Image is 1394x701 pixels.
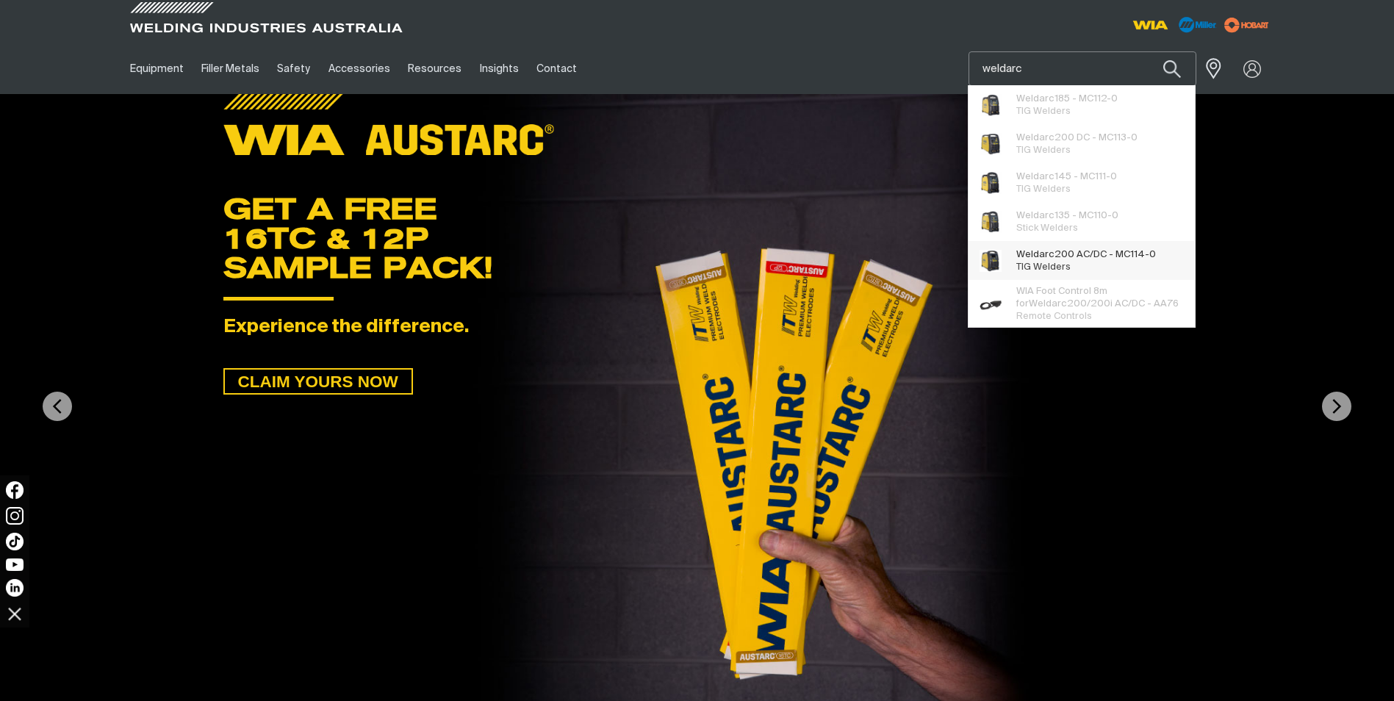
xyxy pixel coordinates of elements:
span: WIA Foot Control 8m for 200/200i AC/DC - AA76 [1016,285,1185,310]
img: PrevArrow [43,392,72,421]
a: Resources [399,43,470,94]
span: 135 - MC110-0 [1016,209,1118,222]
a: Filler Metals [193,43,268,94]
span: Weldarc [1029,299,1067,309]
span: 200 DC - MC113-0 [1016,132,1138,144]
nav: Main [121,43,985,94]
a: Accessories [320,43,399,94]
img: Facebook [6,481,24,499]
span: Stick Welders [1016,223,1078,233]
span: Remote Controls [1016,312,1092,321]
img: Instagram [6,507,24,525]
span: 200 AC/DC - MC114-0 [1016,248,1156,261]
a: CLAIM YOURS NOW [223,368,413,395]
a: Equipment [121,43,193,94]
span: CLAIM YOURS NOW [225,368,412,395]
img: LinkedIn [6,579,24,597]
button: Search products [1147,51,1197,86]
a: Contact [528,43,586,94]
span: TIG Welders [1016,184,1071,194]
span: Weldarc [1016,250,1055,259]
span: 145 - MC111-0 [1016,170,1117,183]
span: TIG Welders [1016,262,1071,272]
span: TIG Welders [1016,145,1071,155]
img: hide socials [2,601,27,626]
span: Weldarc [1016,94,1055,104]
img: NextArrow [1322,392,1351,421]
a: Insights [470,43,527,94]
div: Experience the difference. [223,317,1171,339]
img: miller [1220,14,1273,36]
span: 185 - MC112-0 [1016,93,1118,105]
span: Weldarc [1016,172,1055,181]
span: Weldarc [1016,211,1055,220]
ul: Suggestions [969,85,1195,327]
input: Product name or item number... [969,52,1196,85]
img: YouTube [6,558,24,571]
a: Safety [268,43,319,94]
span: TIG Welders [1016,107,1071,116]
img: TikTok [6,533,24,550]
span: Weldarc [1016,133,1055,143]
div: GET A FREE 16TC & 12P SAMPLE PACK! [223,194,1171,282]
